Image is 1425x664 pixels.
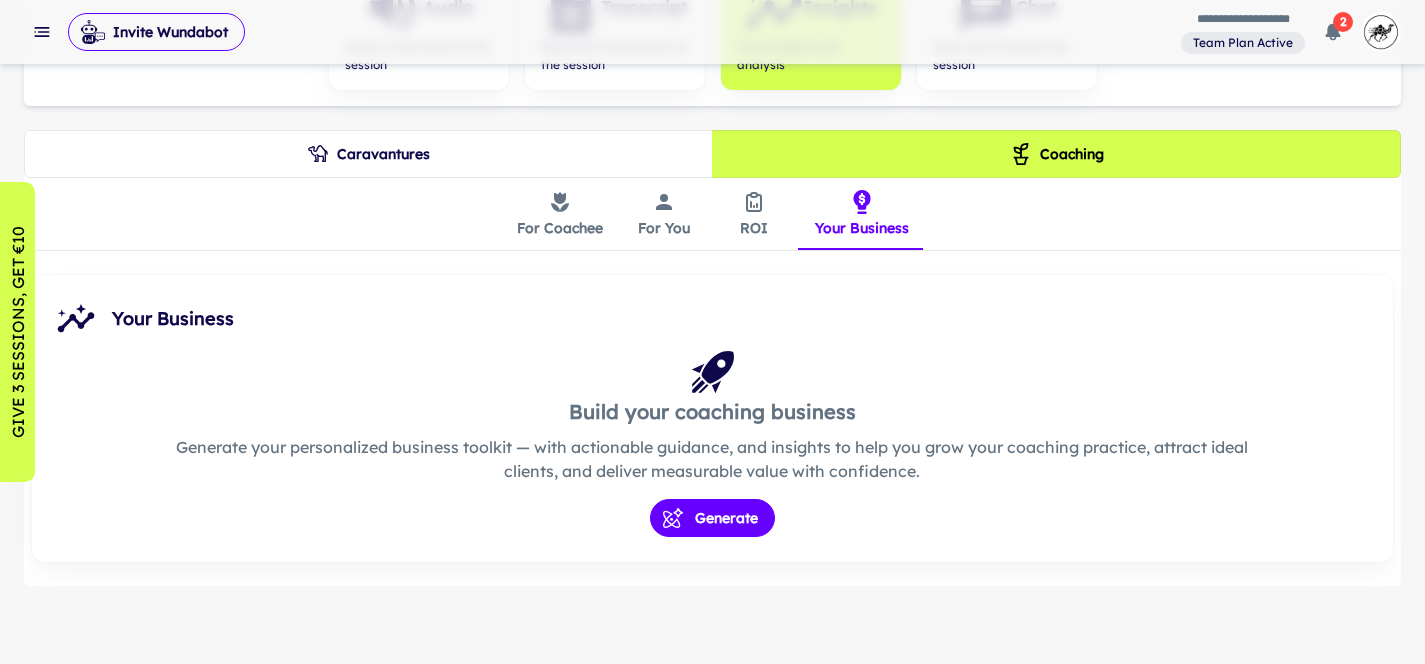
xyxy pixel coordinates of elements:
[24,130,1401,178] div: theme selection
[1185,34,1301,52] span: Team Plan Active
[712,130,1401,178] button: Coaching
[619,178,709,250] button: For You
[24,130,713,178] button: Caravantures
[501,178,619,250] button: For Coachee
[1181,32,1305,52] span: View and manage your current plan and billing details.
[799,178,925,250] button: Your Business
[1313,12,1353,52] button: 2
[1361,12,1401,52] img: photoURL
[68,12,245,52] span: Invite Wundabot to record a meeting
[168,397,1257,427] h5: Build your coaching business
[168,435,1257,483] p: Generate your personalized business toolkit — with actionable guidance, and insights to help you ...
[1181,30,1305,55] a: View and manage your current plan and billing details.
[6,226,30,438] p: GIVE 3 SESSIONS, GET €10
[112,305,1377,333] span: Your Business
[709,178,799,250] button: ROI
[68,13,245,51] button: Invite Wundabot
[501,178,925,250] div: insights tabs
[1333,12,1353,32] span: 2
[650,499,775,537] button: Generate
